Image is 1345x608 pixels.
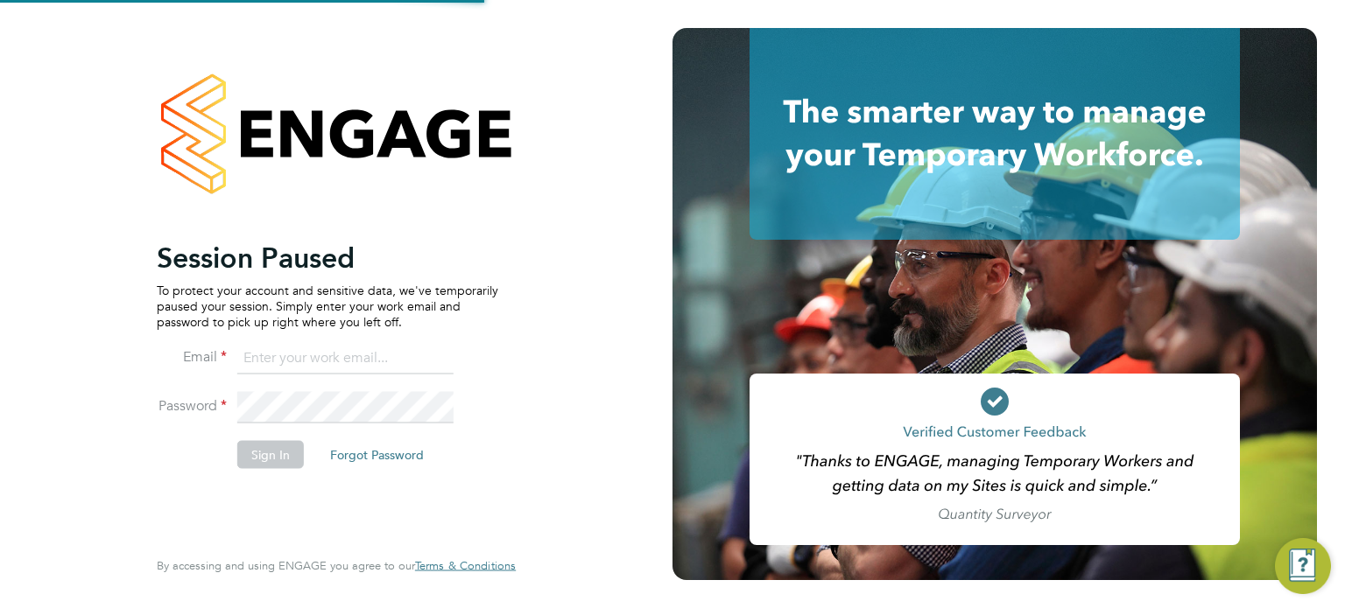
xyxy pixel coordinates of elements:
[157,347,227,366] label: Email
[1275,538,1331,594] button: Engage Resource Center
[157,558,516,573] span: By accessing and using ENGAGE you agree to our
[157,282,498,330] p: To protect your account and sensitive data, we've temporarily paused your session. Simply enter y...
[157,396,227,415] label: Password
[415,559,516,573] a: Terms & Conditions
[316,440,438,468] button: Forgot Password
[237,440,304,468] button: Sign In
[237,343,454,374] input: Enter your work email...
[157,240,498,275] h2: Session Paused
